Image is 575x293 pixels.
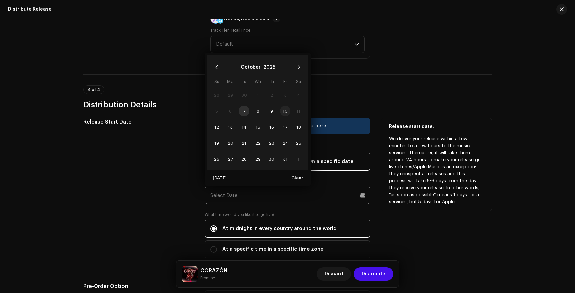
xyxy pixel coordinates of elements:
[280,122,290,132] span: 17
[253,138,263,148] span: 22
[325,267,343,281] span: Discard
[251,151,265,167] td: 29
[239,122,249,132] span: 14
[354,267,393,281] button: Distribute
[211,122,222,132] span: 12
[362,267,385,281] span: Distribute
[265,119,278,135] td: 16
[237,151,251,167] td: 28
[266,138,277,148] span: 23
[210,119,224,135] td: 12
[278,135,292,151] td: 24
[239,138,249,148] span: 21
[354,36,359,53] div: dropdown trigger
[237,103,251,119] td: 7
[278,103,292,119] td: 10
[225,122,236,132] span: 13
[216,36,354,53] span: Default
[211,138,222,148] span: 19
[239,154,249,164] span: 28
[83,118,194,126] h5: Release Start Date
[222,225,337,232] span: At midnight in every country around the world
[251,87,265,103] td: 1
[227,79,234,84] span: Mo
[182,266,198,282] img: 345f45b7-47eb-4ccb-9b7d-29260e7bee4e
[210,103,224,119] td: 5
[280,106,290,116] span: 10
[205,53,311,186] div: Choose Date
[200,275,227,281] small: CORAZÓN
[308,158,353,165] span: On a specific date
[200,267,227,275] h5: CORAZÓN
[278,87,292,103] td: 3
[266,154,277,164] span: 30
[210,135,224,151] td: 19
[293,138,304,148] span: 25
[265,87,278,103] td: 2
[253,106,263,116] span: 8
[225,154,236,164] span: 27
[280,138,290,148] span: 24
[8,7,52,12] div: Distribute Release
[317,267,351,281] button: Discard
[389,136,484,206] p: We deliver your release within a few minutes to a few hours to the music services. Thereafter, it...
[88,88,100,92] span: 4 of 4
[225,138,236,148] span: 20
[286,173,308,183] button: Clear
[242,79,246,84] span: Tu
[207,173,232,183] button: [DATE]
[263,62,275,73] button: Choose Year
[213,171,227,185] span: [DATE]
[222,246,323,253] span: At a specific time in a specific time zone
[205,187,370,204] input: Select Date
[291,171,303,185] span: Clear
[265,103,278,119] td: 9
[293,106,304,116] span: 11
[292,103,305,119] td: 11
[210,87,224,103] td: 28
[266,106,277,116] span: 9
[253,154,263,164] span: 29
[266,122,277,132] span: 16
[292,135,305,151] td: 25
[224,103,237,119] td: 6
[293,154,304,164] span: 1
[292,151,305,167] td: 1
[292,61,306,74] button: Next Month
[83,282,194,290] h5: Pre-Order Option
[224,119,237,135] td: 13
[315,124,326,128] span: here
[216,42,233,47] span: Default
[237,119,251,135] td: 14
[292,119,305,135] td: 18
[265,135,278,151] td: 23
[83,99,492,110] h3: Distribution Details
[255,79,261,84] span: We
[210,61,223,74] button: Previous Month
[283,79,287,84] span: Fr
[224,87,237,103] td: 29
[214,79,219,84] span: Su
[292,87,305,103] td: 4
[224,151,237,167] td: 27
[224,135,237,151] td: 20
[253,122,263,132] span: 15
[265,151,278,167] td: 30
[241,62,261,73] button: Choose Month
[269,79,274,84] span: Th
[296,79,301,84] span: Sa
[211,154,222,164] span: 26
[389,123,484,130] p: Release start date:
[278,119,292,135] td: 17
[205,212,370,217] label: What time would you like it to go live?
[293,122,304,132] span: 18
[237,135,251,151] td: 21
[251,135,265,151] td: 22
[278,151,292,167] td: 31
[210,151,224,167] td: 26
[237,87,251,103] td: 30
[210,28,250,33] label: Track Tier Retail Price
[251,119,265,135] td: 15
[280,154,290,164] span: 31
[251,103,265,119] td: 8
